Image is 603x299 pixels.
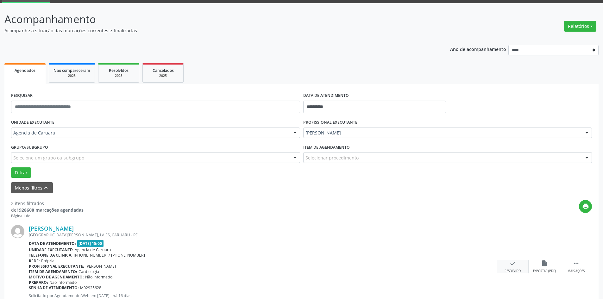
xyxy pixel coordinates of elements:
[79,269,99,274] span: Cardiologia
[568,269,585,273] div: Mais ações
[29,264,84,269] b: Profissional executante:
[533,269,556,273] div: Exportar (PDF)
[541,260,548,267] i: insert_drive_file
[11,142,48,152] label: Grupo/Subgrupo
[11,213,84,219] div: Página 1 de 1
[11,200,84,207] div: 2 itens filtrados
[4,11,420,27] p: Acompanhamento
[29,241,76,246] b: Data de atendimento:
[11,167,31,178] button: Filtrar
[582,203,589,210] i: print
[29,269,77,274] b: Item de agendamento:
[80,285,101,290] span: M02925628
[579,200,592,213] button: print
[11,225,24,238] img: img
[29,252,72,258] b: Telefone da clínica:
[450,45,506,53] p: Ano de acompanhamento
[15,68,35,73] span: Agendados
[16,207,84,213] strong: 1928608 marcações agendadas
[29,225,74,232] a: [PERSON_NAME]
[4,27,420,34] p: Acompanhe a situação das marcações correntes e finalizadas
[505,269,521,273] div: Resolvido
[77,240,104,247] span: [DATE] 15:00
[13,154,84,161] span: Selecione um grupo ou subgrupo
[49,280,77,285] span: Não informado
[75,247,111,252] span: Agencia de Caruaru
[153,68,174,73] span: Cancelados
[11,207,84,213] div: de
[29,258,40,264] b: Rede:
[29,232,497,238] div: [GEOGRAPHIC_DATA][PERSON_NAME], LAJES, CARUARU - PE
[564,21,596,32] button: Relatórios
[42,184,49,191] i: keyboard_arrow_up
[509,260,516,267] i: check
[305,154,359,161] span: Selecionar procedimento
[11,118,54,128] label: UNIDADE EXECUTANTE
[29,285,79,290] b: Senha de atendimento:
[11,91,33,101] label: PESQUISAR
[53,73,90,78] div: 2025
[147,73,179,78] div: 2025
[303,142,350,152] label: Item de agendamento
[29,274,84,280] b: Motivo de agendamento:
[305,130,579,136] span: [PERSON_NAME]
[11,182,53,193] button: Menos filtroskeyboard_arrow_up
[303,91,349,101] label: DATA DE ATENDIMENTO
[74,252,145,258] span: [PHONE_NUMBER] / [PHONE_NUMBER]
[85,264,116,269] span: [PERSON_NAME]
[109,68,129,73] span: Resolvidos
[29,280,48,285] b: Preparo:
[85,274,112,280] span: Não informado
[53,68,90,73] span: Não compareceram
[303,118,357,128] label: PROFISSIONAL EXECUTANTE
[103,73,135,78] div: 2025
[573,260,580,267] i: 
[41,258,54,264] span: Própria
[13,130,287,136] span: Agencia de Caruaru
[29,247,73,252] b: Unidade executante:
